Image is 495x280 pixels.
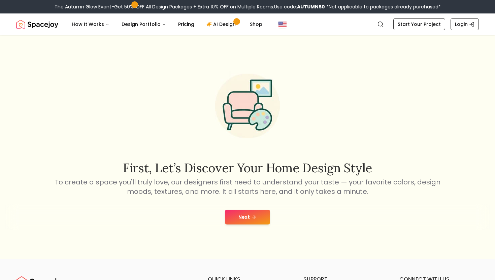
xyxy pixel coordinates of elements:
[54,177,441,196] p: To create a space you'll truly love, our designers first need to understand your taste — your fav...
[297,3,325,10] b: AUTUMN50
[204,63,291,149] img: Start Style Quiz Illustration
[274,3,325,10] span: Use code:
[451,18,479,30] a: Login
[201,17,243,31] a: AI Design
[325,3,441,10] span: *Not applicable to packages already purchased*
[244,17,268,31] a: Shop
[16,13,479,35] nav: Global
[16,17,58,31] a: Spacejoy
[225,210,270,224] button: Next
[66,17,115,31] button: How It Works
[66,17,268,31] nav: Main
[55,3,441,10] div: The Autumn Glow Event-Get 50% OFF All Design Packages + Extra 10% OFF on Multiple Rooms.
[278,20,287,28] img: United States
[16,17,58,31] img: Spacejoy Logo
[54,161,441,175] h2: First, let’s discover your home design style
[173,17,200,31] a: Pricing
[116,17,171,31] button: Design Portfolio
[393,18,445,30] a: Start Your Project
